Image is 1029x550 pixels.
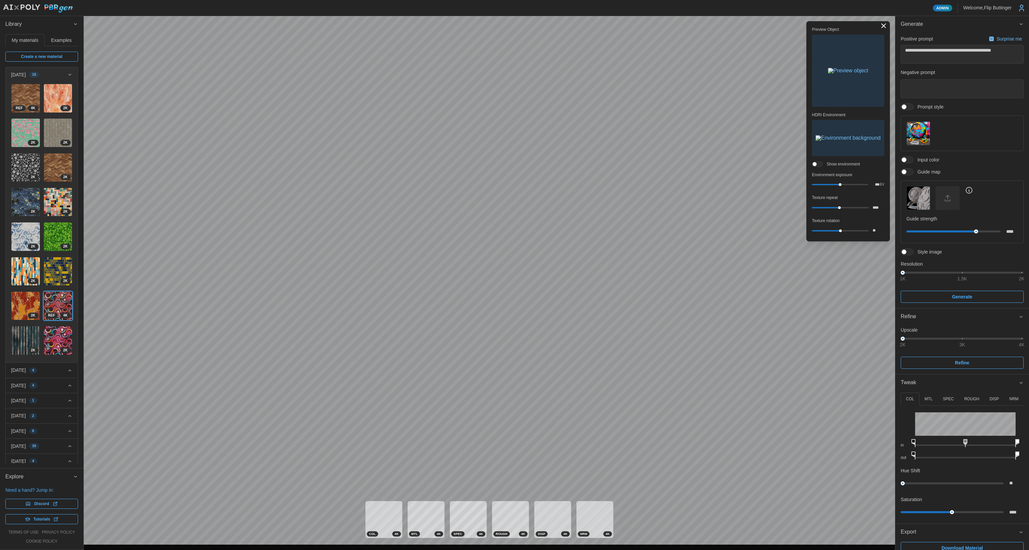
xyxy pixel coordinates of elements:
[906,186,930,210] button: Guide map
[44,188,72,216] img: HoR2omZZLXJGORTLu1Xa
[31,209,35,214] span: 2 K
[895,391,1029,524] div: Tweak
[5,52,78,62] a: Create a new material
[955,357,969,368] span: Refine
[63,106,68,111] span: 2 K
[32,428,34,434] span: 6
[44,292,72,320] img: UuriGsXRL8LkN8CB8eaG
[11,153,40,182] a: rHikvvBoB3BgiCY53ZRV2K
[44,188,73,217] a: HoR2omZZLXJGORTLu1Xa2K
[907,122,930,145] img: Prompt style
[1009,396,1018,402] p: NRM
[11,188,40,217] a: Hz2WzdisDSdMN9J5i1Bs2K
[936,5,949,11] span: Admin
[924,396,933,402] p: MTL
[31,278,35,284] span: 2 K
[31,140,35,145] span: 2 K
[11,84,40,113] a: MRcg1nKNNBH3icbFukDV4KREF
[521,532,525,536] span: 4 K
[5,16,73,32] span: Library
[913,168,940,175] span: Guide map
[479,532,483,536] span: 4 K
[6,67,78,82] button: [DATE]16
[44,84,72,113] img: x8yfbN4GTchSu5dOOcil
[901,16,1019,32] span: Generate
[880,183,884,186] p: EV
[580,532,587,536] span: NRM
[895,308,1029,325] button: Refine
[901,455,910,461] p: out
[895,524,1029,540] button: Export
[943,396,954,402] p: SPEC
[44,119,72,147] img: xFUu4JYEYTMgrsbqNkuZ
[879,21,888,30] button: Toggle viewport controls
[901,36,933,42] p: Positive prompt
[369,532,376,536] span: COL
[895,374,1029,391] button: Tweak
[11,222,40,251] a: BaNnYycJ0fHhekiD6q2s2K
[496,532,507,536] span: ROUGH
[906,121,930,145] button: Prompt style
[3,4,73,13] img: AIxPoly PBRgen
[823,161,860,167] span: Show environment
[32,383,34,388] span: 4
[11,71,26,78] p: [DATE]
[44,118,73,147] a: xFUu4JYEYTMgrsbqNkuZ2K
[901,357,1024,369] button: Refine
[32,413,34,419] span: 2
[901,291,1024,303] button: Generate
[44,153,73,182] a: xGfjer9ro03ZFYxz6oRE2K
[901,313,1019,321] div: Refine
[11,118,40,147] a: A4Ip82XD3EJnSCKI0NXd2K
[63,348,68,353] span: 2 K
[11,291,40,321] a: PtnkfkJ0rlOgzqPVzBbq2K
[895,16,1029,32] button: Generate
[11,428,26,434] p: [DATE]
[606,532,610,536] span: 4 K
[812,27,884,32] p: Preview Object
[5,499,78,509] a: Discord
[63,140,68,145] span: 2 K
[895,32,1029,308] div: Generate
[538,532,545,536] span: DISP
[812,120,884,156] button: Environment background
[11,257,40,286] a: E0WDekRgOSM6MXRuYTC42K
[816,135,881,141] img: Environment background
[11,443,26,450] p: [DATE]
[963,4,1012,11] p: Welcome, Flip Buttinger
[34,499,49,508] span: Discord
[11,326,40,355] a: VHlsLYLO2dYIXbUDQv9T2K
[812,172,884,178] p: Environment exposure
[6,439,78,454] button: [DATE]30
[11,84,40,113] img: MRcg1nKNNBH3icbFukDV
[6,82,78,362] div: [DATE]16
[44,222,73,251] a: JRFGPhhRt5Yj1BDkBmTq2K
[63,244,68,249] span: 2 K
[44,257,73,286] a: SqvTK9WxGY1p835nerRz2K
[33,514,50,524] span: Tutorials
[51,38,72,43] span: Examples
[31,348,35,353] span: 2 K
[42,530,75,535] a: privacy policy
[11,326,40,355] img: VHlsLYLO2dYIXbUDQv9T
[987,34,1024,44] button: Surprise me
[12,38,38,43] span: My materials
[6,454,78,469] button: [DATE]4
[454,532,462,536] span: SPEC
[44,291,73,321] a: UuriGsXRL8LkN8CB8eaG4KREF
[11,397,26,404] p: [DATE]
[31,175,35,180] span: 2 K
[63,209,68,214] span: 2 K
[964,396,979,402] p: ROUGH
[6,393,78,408] button: [DATE]1
[812,218,884,224] p: Texture rotation
[895,325,1029,374] div: Refine
[11,222,40,251] img: BaNnYycJ0fHhekiD6q2s
[44,326,73,355] a: CHIX8LGRgTTB8f7hNWti2K
[11,382,26,389] p: [DATE]
[913,249,942,255] span: Style image
[901,374,1019,391] span: Tweak
[11,188,40,216] img: Hz2WzdisDSdMN9J5i1Bs
[48,313,55,318] span: REF
[6,363,78,377] button: [DATE]4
